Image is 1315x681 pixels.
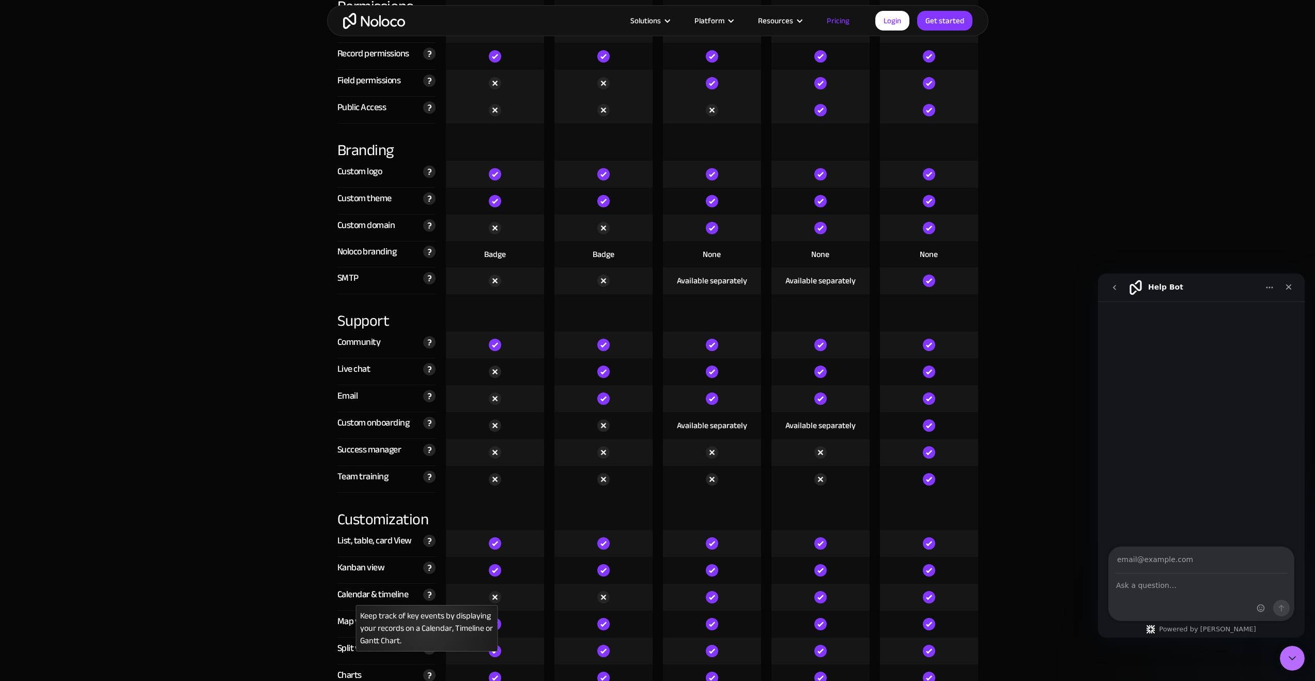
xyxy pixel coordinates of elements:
[337,244,397,260] div: Noloco branding
[337,218,395,233] div: Custom domain
[694,14,724,27] div: Platform
[785,420,856,431] div: Available separately
[337,533,412,549] div: List, table, card View
[337,100,386,115] div: Public Access
[682,14,745,27] div: Platform
[745,14,814,27] div: Resources
[617,14,682,27] div: Solutions
[593,249,614,260] div: Badge
[337,493,436,530] div: Customization
[758,14,793,27] div: Resources
[785,275,856,286] div: Available separately
[337,388,358,404] div: Email
[337,361,370,377] div: Live chat
[337,191,392,206] div: Custom theme
[703,249,721,260] div: None
[337,335,381,350] div: Community
[1098,274,1305,638] iframe: To enrich screen reader interactions, please activate Accessibility in Grammarly extension settings
[677,275,747,286] div: Available separately
[343,13,405,29] a: home
[811,249,829,260] div: None
[917,11,972,31] a: Get started
[337,415,410,431] div: Custom onboarding
[920,249,938,260] div: None
[1280,646,1305,671] iframe: Intercom live chat
[337,294,436,331] div: Support
[814,14,862,27] a: Pricing
[337,560,385,576] div: Kanban view
[484,249,506,260] div: Badge
[337,469,389,485] div: Team training
[337,442,401,458] div: Success manager
[337,270,359,286] div: SMTP
[337,164,382,179] div: Custom logo
[337,124,436,161] div: Branding
[355,605,498,652] div: Keep track of key events by displaying your records on a Calendar, Timeline or Gantt Chart.
[337,73,401,88] div: Field permissions
[677,420,747,431] div: Available separately
[337,641,373,656] div: Split view
[630,14,661,27] div: Solutions
[337,587,409,602] div: Calendar & timeline
[337,614,373,629] div: Map view
[875,11,909,31] a: Login
[337,46,409,62] div: Record permissions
